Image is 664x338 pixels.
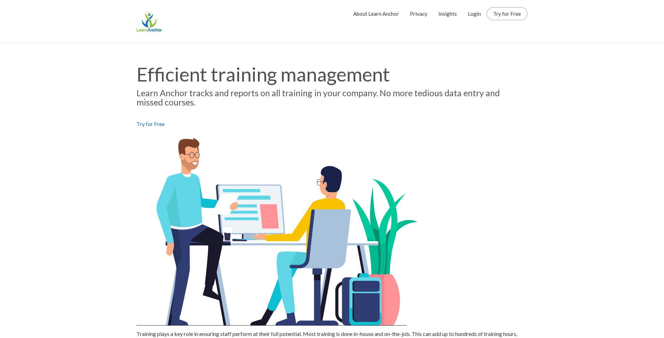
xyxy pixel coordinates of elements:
a: Try for Free [137,121,165,127]
a: Privacy [410,5,427,22]
h1: Efficient training management [137,64,527,85]
a: Login [468,5,481,22]
a: Try for Free [493,10,521,17]
img: Learn Anchor [137,9,162,34]
a: About Learn Anchor [353,5,399,22]
h4: Learn Anchor tracks and reports on all training in your company. No more tedious data entry and m... [137,88,527,107]
a: Insights [438,5,457,22]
